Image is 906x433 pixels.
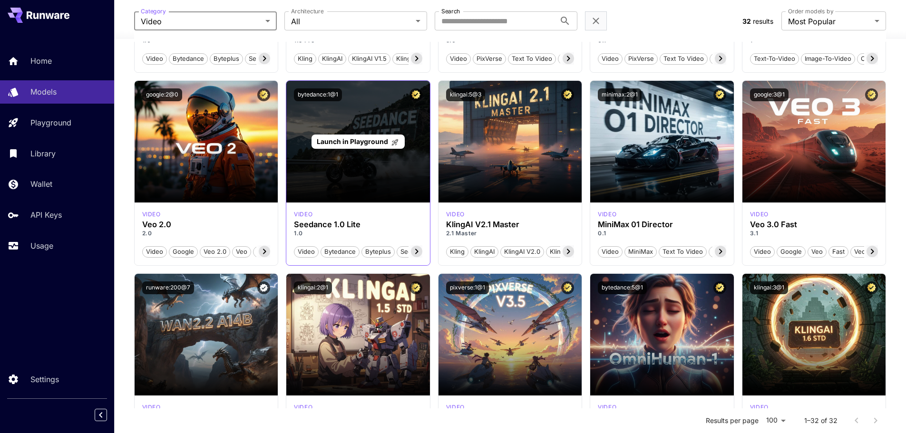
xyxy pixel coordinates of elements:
button: Video [142,245,167,258]
button: T2V [253,245,273,258]
button: Certified Model – Vetted for best performance and includes a commercial license. [713,88,726,101]
span: Video [598,54,622,64]
div: KlingAI V2.1 Master [446,220,575,229]
span: Veo 3 Fast [851,247,889,257]
p: API Keys [30,209,62,221]
p: 2.0 [142,229,271,238]
p: Models [30,86,57,97]
p: Playground [30,117,71,128]
span: Kling [447,247,468,257]
a: Launch in Playground [312,135,404,149]
span: Veo [808,247,826,257]
button: KlingAI [318,52,346,65]
p: Usage [30,240,53,251]
span: Seedance 1.0 [397,247,443,257]
button: Text To Video [508,52,556,65]
div: Veo 3.0 Fast [750,220,878,229]
button: Veo 3 Fast [850,245,889,258]
div: wan_2_2_a14b_i2v [142,403,161,412]
span: KlingAI [319,54,346,64]
p: Results per page [706,416,759,425]
div: omnihuman1 [598,403,616,412]
button: Video [598,245,623,258]
label: Architecture [291,7,323,15]
button: PixVerse [473,52,506,65]
span: MiniMax [625,247,656,257]
span: KlingAI v2.0 [501,247,544,257]
button: Image To Video [710,52,763,65]
button: Google [777,245,806,258]
span: Video [598,247,622,257]
button: Kling [294,52,316,65]
button: cinematic [857,52,894,65]
button: KlingAI v1.5 [348,52,390,65]
button: PixVerse [624,52,658,65]
p: video [598,403,616,412]
button: Veo [232,245,251,258]
p: video [598,210,616,219]
button: Video [750,245,775,258]
label: Search [441,7,460,15]
button: KlingAI [470,245,498,258]
span: Video [447,54,470,64]
span: Byteplus [362,247,394,257]
span: Veo 2.0 [200,247,230,257]
div: Collapse sidebar [102,406,114,423]
h3: MiniMax 01 Director [598,220,726,229]
div: klingai_2_1_master [446,210,465,219]
span: Video [141,16,262,27]
button: Byteplus [361,245,395,258]
button: KlingAI v2.0 Master [546,245,612,258]
button: T2V [558,52,577,65]
p: Settings [30,374,59,385]
button: Certified Model – Vetted for best performance and includes a commercial license. [865,281,878,294]
button: Certified Model – Vetted for best performance and includes a commercial license. [409,281,422,294]
button: bytedance:1@1 [294,88,342,101]
span: All [291,16,412,27]
div: minimax_01_director [598,210,616,219]
button: Google [169,245,198,258]
h3: Seedance 1.0 Lite [294,220,422,229]
button: text-to-video [750,52,799,65]
span: KlingAI v1.5 Pro [393,54,446,64]
span: Video [143,247,166,257]
button: Fast [828,245,848,258]
span: T2V [253,247,272,257]
span: Byteplus [210,54,243,64]
span: Fast [829,247,848,257]
div: seedance_1_0_lite [294,210,312,219]
div: klingai_1_6_std [750,403,769,412]
button: MiniMax [624,245,657,258]
button: klingai:3@1 [750,281,788,294]
p: video [750,403,769,412]
span: T2V [709,247,728,257]
span: Text To Video [660,54,707,64]
h3: Veo 2.0 [142,220,271,229]
p: 1–32 of 32 [804,416,838,425]
button: Video [294,245,319,258]
button: T2V [709,245,728,258]
span: Text To Video [508,54,555,64]
div: google_veo_2 [142,210,161,219]
button: Certified Model – Vetted for best performance and includes a commercial license. [561,88,574,101]
div: klingai_1_5_std [294,403,312,412]
span: Kling [294,54,316,64]
button: Byteplus [210,52,243,65]
span: Veo [233,247,251,257]
p: video [294,403,312,412]
button: klingai:2@1 [294,281,332,294]
button: Video [446,52,471,65]
button: minimax:2@1 [598,88,642,101]
button: google:3@1 [750,88,789,101]
label: Category [141,7,166,15]
p: video [294,210,312,219]
span: T2V [558,54,577,64]
button: klingai:5@3 [446,88,485,101]
p: video [750,210,769,219]
button: KlingAI v2.0 [500,245,544,258]
button: Verified working [257,281,270,294]
p: video [446,403,465,412]
button: Bytedance [321,245,360,258]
